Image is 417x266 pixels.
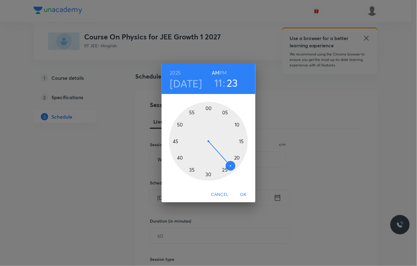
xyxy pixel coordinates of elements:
[227,76,238,89] button: 23
[223,76,225,89] h3: :
[212,69,219,77] button: AM
[170,77,202,90] button: [DATE]
[220,69,227,77] button: PM
[236,191,251,198] span: OK
[209,189,231,200] button: Cancel
[170,69,181,77] button: 2025
[211,191,229,198] span: Cancel
[214,76,222,89] button: 11
[234,189,253,200] button: OK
